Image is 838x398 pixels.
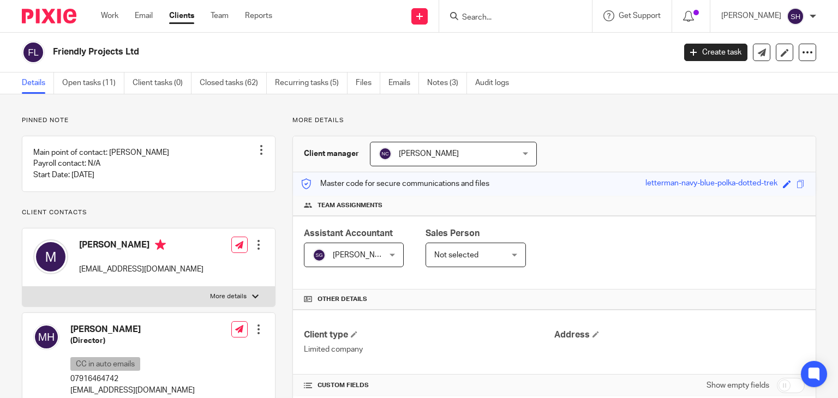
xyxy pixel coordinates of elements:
[70,385,195,396] p: [EMAIL_ADDRESS][DOMAIN_NAME]
[200,73,267,94] a: Closed tasks (62)
[304,329,554,341] h4: Client type
[245,10,272,21] a: Reports
[70,357,140,371] p: CC in auto emails
[22,73,54,94] a: Details
[22,208,276,217] p: Client contacts
[318,295,367,304] span: Other details
[721,10,781,21] p: [PERSON_NAME]
[155,239,166,250] i: Primary
[101,10,118,21] a: Work
[434,251,478,259] span: Not selected
[70,324,195,335] h4: [PERSON_NAME]
[79,239,203,253] h4: [PERSON_NAME]
[135,10,153,21] a: Email
[133,73,191,94] a: Client tasks (0)
[304,381,554,390] h4: CUSTOM FIELDS
[62,73,124,94] a: Open tasks (11)
[318,201,382,210] span: Team assignments
[33,239,68,274] img: svg%3E
[313,249,326,262] img: svg%3E
[275,73,348,94] a: Recurring tasks (5)
[304,148,359,159] h3: Client manager
[53,46,545,58] h2: Friendly Projects Ltd
[645,178,777,190] div: letterman-navy-blue-polka-dotted-trek
[33,324,59,350] img: svg%3E
[619,12,661,20] span: Get Support
[79,264,203,275] p: [EMAIL_ADDRESS][DOMAIN_NAME]
[210,292,247,301] p: More details
[22,9,76,23] img: Pixie
[388,73,419,94] a: Emails
[427,73,467,94] a: Notes (3)
[22,116,276,125] p: Pinned note
[301,178,489,189] p: Master code for secure communications and files
[379,147,392,160] img: svg%3E
[399,150,459,158] span: [PERSON_NAME]
[304,229,393,238] span: Assistant Accountant
[169,10,194,21] a: Clients
[211,10,229,21] a: Team
[70,373,195,384] p: 07916464742
[787,8,804,25] img: svg%3E
[304,344,554,355] p: Limited company
[426,229,480,238] span: Sales Person
[292,116,816,125] p: More details
[707,380,769,391] label: Show empty fields
[684,44,747,61] a: Create task
[554,329,805,341] h4: Address
[70,335,195,346] h5: (Director)
[333,251,393,259] span: [PERSON_NAME]
[461,13,559,23] input: Search
[22,41,45,64] img: svg%3E
[475,73,517,94] a: Audit logs
[356,73,380,94] a: Files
